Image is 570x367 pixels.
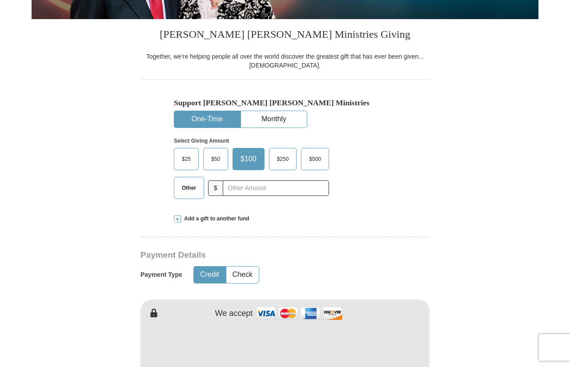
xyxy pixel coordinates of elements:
strong: Select Giving Amount [174,138,229,144]
button: One-Time [174,111,240,128]
h5: Support [PERSON_NAME] [PERSON_NAME] Ministries [174,98,396,108]
h5: Payment Type [140,271,182,279]
input: Other Amount [223,180,329,196]
button: Monthly [241,111,307,128]
span: $ [208,180,223,196]
img: credit cards accepted [255,304,344,323]
h3: Payment Details [140,250,367,260]
h3: [PERSON_NAME] [PERSON_NAME] Ministries Giving [140,19,430,52]
span: Other [177,181,201,195]
button: Credit [194,267,225,283]
span: $500 [305,152,325,166]
span: $50 [207,152,225,166]
span: $250 [273,152,293,166]
span: $25 [177,152,195,166]
h4: We accept [215,309,253,319]
button: Check [226,267,259,283]
div: Together, we're helping people all over the world discover the greatest gift that has ever been g... [140,52,430,70]
span: $100 [236,152,261,166]
span: Add a gift to another fund [181,215,249,223]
